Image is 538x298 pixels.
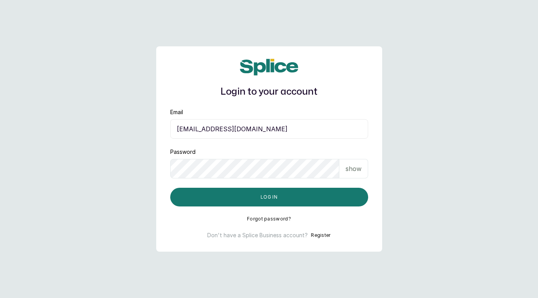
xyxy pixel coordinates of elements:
[170,108,183,116] label: Email
[170,188,368,206] button: Log in
[247,216,291,222] button: Forgot password?
[170,85,368,99] h1: Login to your account
[170,148,196,156] label: Password
[346,164,362,173] p: show
[170,119,368,139] input: email@acme.com
[207,231,308,239] p: Don't have a Splice Business account?
[311,231,330,239] button: Register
